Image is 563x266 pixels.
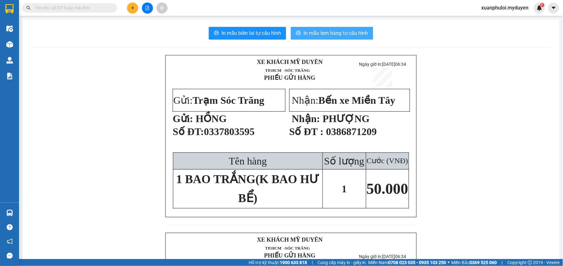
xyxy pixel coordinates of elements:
[209,27,286,40] button: printerIn mẫu biên lai tự cấu hình
[257,236,323,243] strong: XE KHÁCH MỸ DUYÊN
[176,173,319,205] span: 1 BAO TRẮNG(K BAO HƯ BỂ)
[221,29,281,37] span: In mẫu biên lai tự cấu hình
[5,4,14,14] img: logo-vxr
[157,3,168,14] button: aim
[470,260,497,265] strong: 0369 525 060
[65,43,122,57] span: VP nhận:
[229,155,267,167] span: Tên hàng
[541,3,543,7] span: 1
[264,252,316,259] strong: PHIẾU GỬI HÀNG
[528,260,532,265] span: copyright
[502,259,503,266] span: |
[6,57,13,64] img: warehouse-icon
[291,27,373,40] button: printerIn mẫu tem hàng tự cấu hình
[173,126,204,137] span: Số ĐT:
[296,30,301,36] span: printer
[196,113,227,124] span: HỒNG
[388,260,446,265] strong: 0708 023 035 - 0935 103 250
[265,68,310,73] span: TP.HCM -SÓC TRĂNG
[292,113,320,124] strong: Nhận:
[264,74,316,81] strong: PHIẾU GỬI HÀNG
[382,62,406,67] span: [DATE]
[5,43,49,57] span: VP gửi:
[477,4,534,12] span: xuanphuloi.myduyen
[42,3,86,17] strong: XE KHÁCH MỸ DUYÊN
[131,6,135,10] span: plus
[142,3,153,14] button: file-add
[540,3,545,7] sup: 1
[304,29,368,37] span: In mẫu tem hàng tự cấu hình
[204,126,255,137] span: 0337803595
[160,6,164,10] span: aim
[395,62,406,67] span: 06:34
[6,73,13,79] img: solution-icon
[145,6,150,10] span: file-add
[317,259,367,266] span: Cung cấp máy in - giấy in:
[173,113,193,124] strong: Gửi:
[173,95,264,106] span: Gửi:
[326,126,377,137] span: 0386871209
[355,62,411,67] p: Ngày giờ in:
[382,254,406,259] span: [DATE]
[548,3,559,14] button: caret-down
[551,5,557,11] span: caret-down
[451,259,497,266] span: Miền Bắc
[6,25,13,32] img: warehouse-icon
[265,246,310,251] span: TP.HCM -SÓC TRĂNG
[26,6,31,10] span: search
[355,254,411,259] p: Ngày giờ in:
[249,259,307,266] span: Hỗ trợ kỹ thuật:
[7,238,13,244] span: notification
[367,180,408,197] span: 50.000
[323,113,369,124] span: PHƯỢNG
[193,95,264,106] span: Trạm Sóc Trăng
[367,157,408,165] span: Cước (VNĐ)
[342,183,347,195] span: 1
[5,43,49,57] span: Trạm Sóc Trăng
[127,3,138,14] button: plus
[448,261,450,264] span: ⚪️
[39,26,90,33] strong: PHIẾU GỬI HÀNG
[257,59,323,65] strong: XE KHÁCH MỸ DUYÊN
[318,95,395,106] span: Bến xe Miền Tây
[65,43,122,57] span: Bến xe Miền Tây
[292,95,395,106] span: Nhận:
[40,20,84,25] span: TP.HCM -SÓC TRĂNG
[324,155,364,167] span: Số lượng
[6,210,13,216] img: warehouse-icon
[280,260,307,265] strong: 1900 633 818
[35,4,110,11] input: Tìm tên, số ĐT hoặc mã đơn
[7,224,13,230] span: question-circle
[537,5,542,11] img: icon-new-feature
[6,41,13,48] img: warehouse-icon
[368,259,446,266] span: Miền Nam
[395,254,406,259] span: 06:34
[214,30,219,36] span: printer
[7,253,13,259] span: message
[289,126,323,137] strong: Số ĐT :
